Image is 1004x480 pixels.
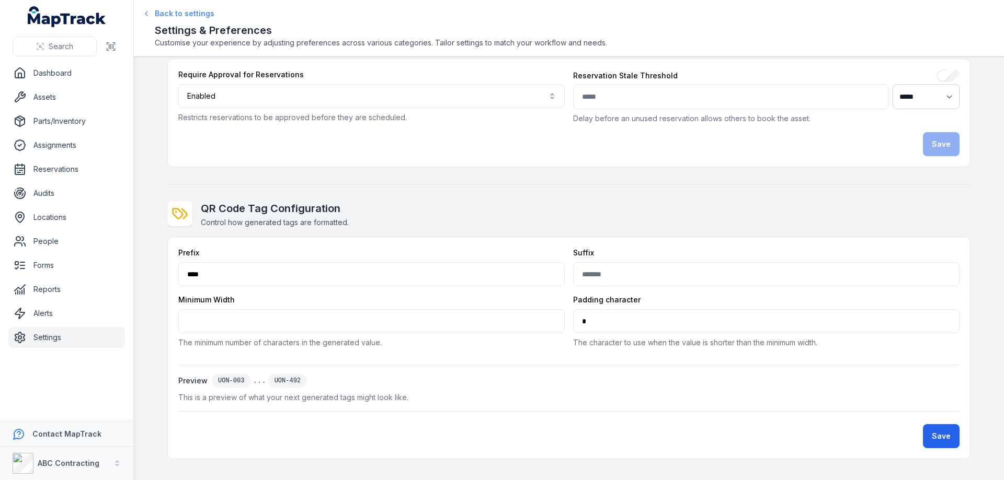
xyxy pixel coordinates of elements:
[178,376,212,386] span: Preview
[8,87,125,108] a: Assets
[178,248,199,258] label: Prefix
[8,135,125,156] a: Assignments
[573,295,641,305] label: Padding character
[178,392,960,403] span: This is a preview of what your next generated tags might look like.
[28,6,106,27] a: MapTrack
[573,337,960,348] p: The character to use when the value is shorter than the minimum width.
[8,255,125,276] a: Forms
[573,113,960,124] p: Delay before an unused reservation allows others to book the asset.
[178,295,235,305] label: Minimum Width
[8,279,125,300] a: Reports
[8,327,125,348] a: Settings
[8,231,125,252] a: People
[253,376,266,386] span: ...
[212,373,250,388] div: UON-003
[178,337,565,348] p: The minimum number of characters in the generated value.
[38,459,99,467] strong: ABC Contracting
[49,41,73,52] span: Search
[573,84,888,109] input: :rb7:-form-item-label
[8,183,125,204] a: Audits
[268,373,307,388] div: UON-492
[155,23,983,38] h2: Settings & Preferences
[178,69,304,80] label: Require Approval for Reservations
[32,429,101,438] strong: Contact MapTrack
[13,37,97,56] button: Search
[937,69,960,82] input: :rb6:-form-item-label
[155,38,983,48] span: Customise your experience by adjusting preferences across various categories. Tailor settings to ...
[155,8,214,19] span: Back to settings
[573,71,678,81] label: Reservation Stale Threshold
[8,63,125,84] a: Dashboard
[178,84,565,108] button: Enabled
[144,8,214,19] a: Back to settings
[201,218,349,227] span: Control how generated tags are formatted.
[923,424,960,448] button: Save
[573,248,594,258] label: Suffix
[178,112,565,123] p: Restricts reservations to be approved before they are scheduled.
[8,303,125,324] a: Alerts
[8,207,125,228] a: Locations
[8,159,125,180] a: Reservations
[8,111,125,132] a: Parts/Inventory
[201,201,349,216] h2: QR Code Tag Configuration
